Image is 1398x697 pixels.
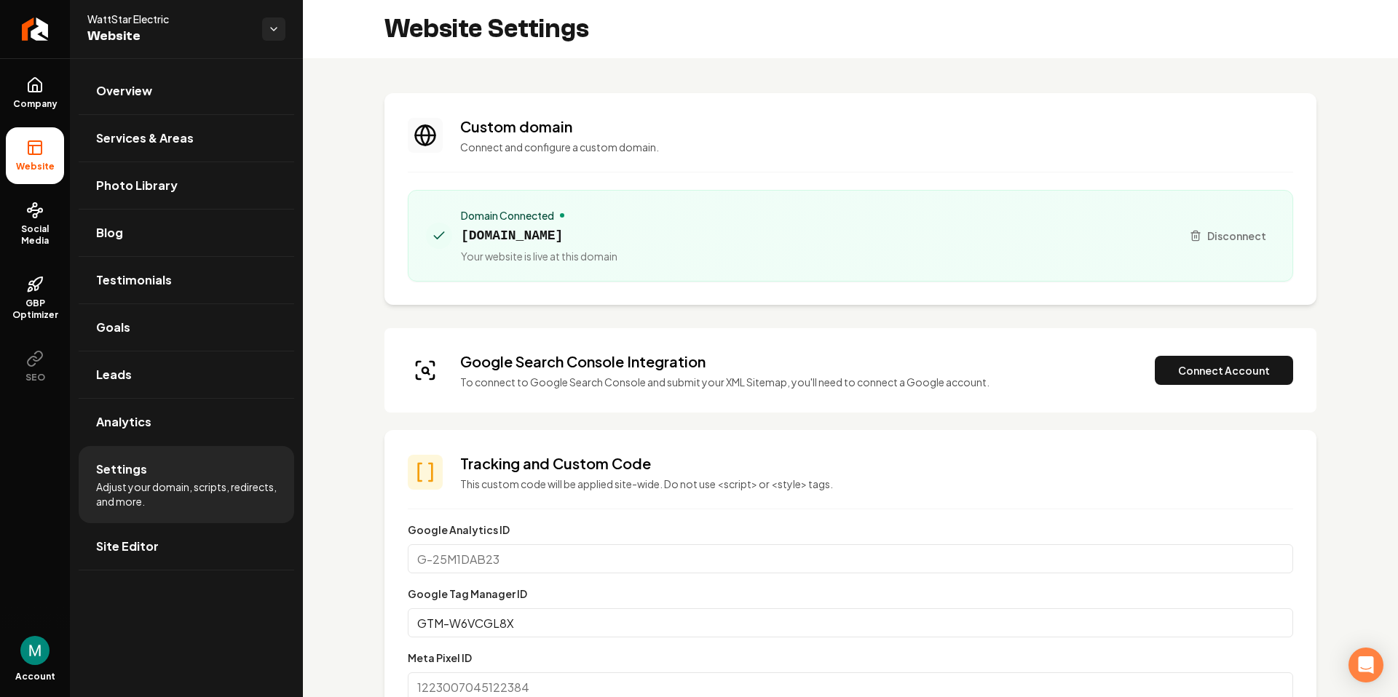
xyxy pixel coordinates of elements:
[96,413,151,431] span: Analytics
[461,249,617,263] span: Your website is live at this domain
[1155,356,1293,385] button: Connect Account
[96,538,159,555] span: Site Editor
[6,264,64,332] a: GBP Optimizer
[79,351,294,398] a: Leads
[6,65,64,122] a: Company
[384,15,589,44] h2: Website Settings
[6,190,64,258] a: Social Media
[96,130,194,147] span: Services & Areas
[79,399,294,445] a: Analytics
[96,461,147,478] span: Settings
[460,375,990,389] p: To connect to Google Search Console and submit your XML Sitemap, you'll need to connect a Google ...
[87,12,250,26] span: WattStar Electric
[408,587,527,600] label: Google Tag Manager ID
[461,226,617,246] span: [DOMAIN_NAME]
[460,140,1293,154] p: Connect and configure a custom domain.
[96,319,130,336] span: Goals
[461,208,554,223] span: Domain Connected
[20,372,51,383] span: SEO
[87,26,250,47] span: Website
[79,523,294,570] a: Site Editor
[408,544,1293,573] input: G-25M1DAB23
[6,223,64,247] span: Social Media
[79,304,294,351] a: Goals
[79,68,294,114] a: Overview
[96,271,172,289] span: Testimonials
[96,366,132,383] span: Leads
[6,298,64,321] span: GBP Optimizer
[460,116,1293,137] h3: Custom domain
[96,82,152,100] span: Overview
[79,210,294,256] a: Blog
[1207,228,1266,244] span: Disconnect
[1348,648,1383,682] div: Open Intercom Messenger
[15,671,55,682] span: Account
[408,651,472,664] label: Meta Pixel ID
[6,338,64,395] button: SEO
[20,636,50,665] button: Open user button
[7,98,63,110] span: Company
[20,636,50,665] img: Maxime Brunet
[10,161,60,172] span: Website
[22,17,49,41] img: Rebolt Logo
[460,351,990,372] h3: Google Search Console Integration
[460,477,1293,491] p: This custom code will be applied site-wide. Do not use <script> or <style> tags.
[460,453,1293,474] h3: Tracking and Custom Code
[79,115,294,162] a: Services & Areas
[79,257,294,303] a: Testimonials
[408,523,510,536] label: Google Analytics ID
[96,224,123,242] span: Blog
[79,162,294,209] a: Photo Library
[96,177,178,194] span: Photo Library
[1181,223,1275,249] button: Disconnect
[408,608,1293,637] input: GTM-5Z83D92K
[96,479,277,509] span: Adjust your domain, scripts, redirects, and more.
